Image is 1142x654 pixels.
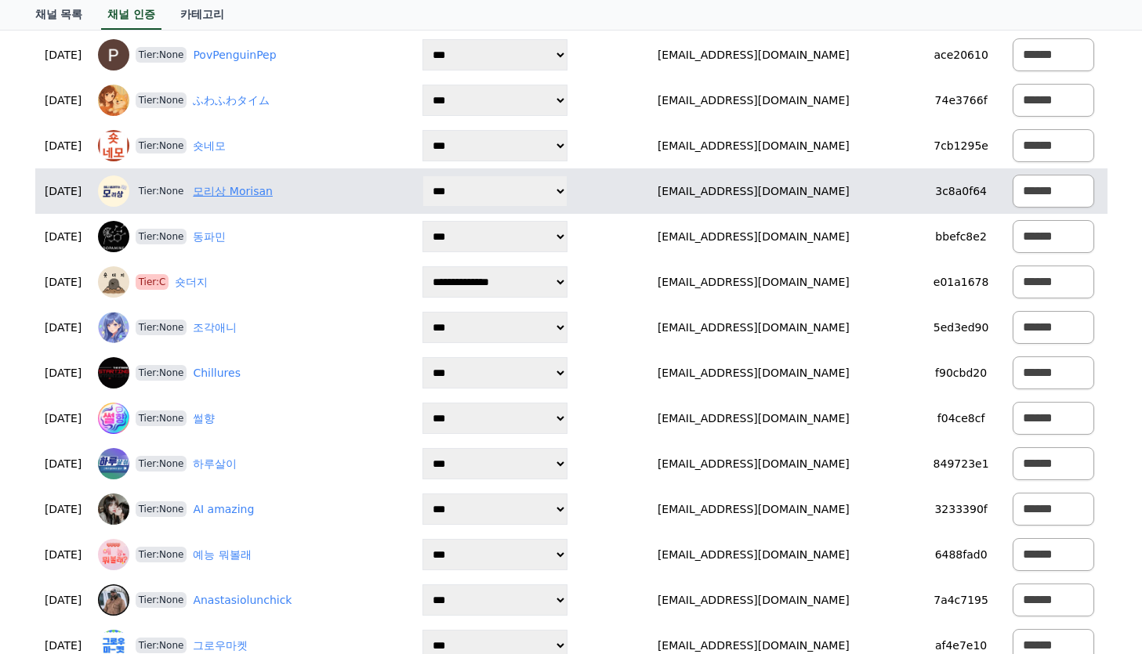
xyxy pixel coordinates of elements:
span: Tier:None [136,501,187,517]
a: 모리상 Morisan [193,183,273,200]
p: [DATE] [42,456,85,472]
a: 숏네모 [193,138,226,154]
p: [DATE] [42,365,85,381]
td: [EMAIL_ADDRESS][DOMAIN_NAME] [585,123,922,168]
span: Tier:None [136,547,187,562]
p: [DATE] [42,592,85,609]
span: Settings [232,520,270,533]
a: ふわふわタイム [193,92,270,109]
td: [EMAIL_ADDRESS][DOMAIN_NAME] [585,396,922,441]
td: f04ce8cf [922,396,999,441]
p: [DATE] [42,138,85,154]
a: Messages [103,497,202,536]
a: Home [5,497,103,536]
img: 숏더지 [98,266,129,298]
td: 74e3766f [922,78,999,123]
p: [DATE] [42,47,85,63]
td: 7a4c7195 [922,577,999,623]
td: [EMAIL_ADDRESS][DOMAIN_NAME] [585,305,922,350]
a: PovPenguinPep [193,47,276,63]
p: [DATE] [42,638,85,654]
td: ace20610 [922,32,999,78]
span: Tier:C [136,274,169,290]
span: Home [40,520,67,533]
td: 5ed3ed90 [922,305,999,350]
p: [DATE] [42,229,85,245]
img: 예능 뭐볼래 [98,539,129,570]
td: [EMAIL_ADDRESS][DOMAIN_NAME] [585,259,922,305]
img: 모리상 Morisan [98,175,129,207]
img: 썰향 [98,403,129,434]
a: 하루살이 [193,456,237,472]
a: 그로우마켓 [193,638,248,654]
p: [DATE] [42,547,85,563]
span: Tier:None [136,138,187,154]
td: [EMAIL_ADDRESS][DOMAIN_NAME] [585,532,922,577]
span: Messages [130,521,176,533]
a: 썰향 [193,410,215,427]
td: 3c8a0f64 [922,168,999,214]
img: 조각애니 [98,312,129,343]
p: [DATE] [42,410,85,427]
p: [DATE] [42,92,85,109]
a: Chillures [193,365,241,381]
td: [EMAIL_ADDRESS][DOMAIN_NAME] [585,350,922,396]
span: Tier:None [136,638,187,653]
td: [EMAIL_ADDRESS][DOMAIN_NAME] [585,168,922,214]
p: [DATE] [42,274,85,291]
td: [EMAIL_ADDRESS][DOMAIN_NAME] [585,78,922,123]
td: 849723e1 [922,441,999,486]
a: 조각애니 [193,320,237,336]
p: [DATE] [42,320,85,336]
img: ふわふわタイム [98,85,129,116]
td: bbefc8e2 [922,214,999,259]
p: [DATE] [42,183,85,200]
img: AI amazing [98,493,129,525]
span: Tier:None [136,47,187,63]
img: Chillures [98,357,129,388]
img: 하루살이 [98,448,129,479]
span: Tier:None [136,592,187,608]
td: f90cbd20 [922,350,999,396]
span: Tier:None [136,183,187,199]
img: PovPenguinPep [98,39,129,70]
td: 3233390f [922,486,999,532]
td: 7cb1295e [922,123,999,168]
td: [EMAIL_ADDRESS][DOMAIN_NAME] [585,577,922,623]
span: Tier:None [136,456,187,472]
span: Tier:None [136,229,187,244]
a: Anastasiolunchick [193,592,292,609]
td: e01a1678 [922,259,999,305]
a: Settings [202,497,301,536]
img: 숏네모 [98,130,129,161]
img: Anastasiolunchick [98,584,129,616]
a: 동파민 [193,229,226,245]
span: Tier:None [136,320,187,335]
span: Tier:None [136,92,187,108]
p: [DATE] [42,501,85,518]
img: 동파민 [98,221,129,252]
a: AI amazing [193,501,254,518]
a: 숏더지 [175,274,208,291]
td: 6488fad0 [922,532,999,577]
td: [EMAIL_ADDRESS][DOMAIN_NAME] [585,214,922,259]
span: Tier:None [136,365,187,381]
td: [EMAIL_ADDRESS][DOMAIN_NAME] [585,32,922,78]
td: [EMAIL_ADDRESS][DOMAIN_NAME] [585,441,922,486]
td: [EMAIL_ADDRESS][DOMAIN_NAME] [585,486,922,532]
a: 예능 뭐볼래 [193,547,251,563]
span: Tier:None [136,410,187,426]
